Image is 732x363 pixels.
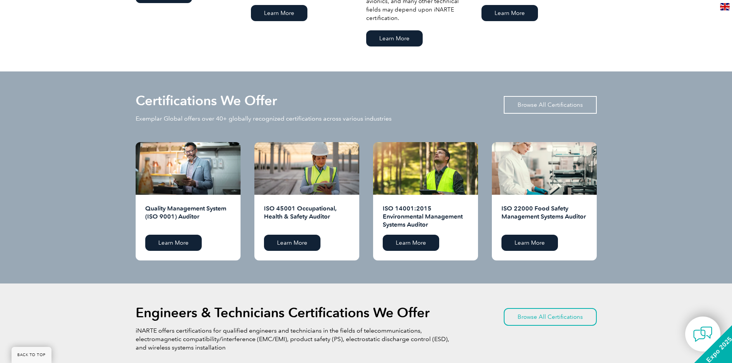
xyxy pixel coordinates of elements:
[136,94,277,107] h2: Certifications We Offer
[145,204,231,229] h2: Quality Management System (ISO 9001) Auditor
[501,204,587,229] h2: ISO 22000 Food Safety Management Systems Auditor
[481,5,538,21] a: Learn More
[693,325,712,344] img: contact-chat.png
[136,327,451,352] p: iNARTE offers certifications for qualified engineers and technicians in the fields of telecommuni...
[366,30,423,46] a: Learn More
[504,96,597,114] a: Browse All Certifications
[251,5,307,21] a: Learn More
[720,3,730,10] img: en
[264,204,350,229] h2: ISO 45001 Occupational, Health & Safety Auditor
[501,235,558,251] a: Learn More
[383,235,439,251] a: Learn More
[136,307,430,319] h2: Engineers & Technicians Certifications We Offer
[504,308,597,326] a: Browse All Certifications
[12,347,51,363] a: BACK TO TOP
[145,235,202,251] a: Learn More
[264,235,320,251] a: Learn More
[136,114,392,123] p: Exemplar Global offers over 40+ globally recognized certifications across various industries
[383,204,468,229] h2: ISO 14001:2015 Environmental Management Systems Auditor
